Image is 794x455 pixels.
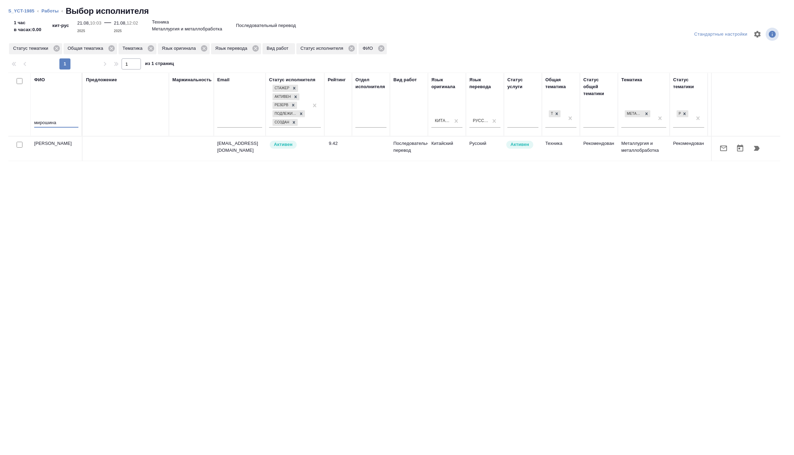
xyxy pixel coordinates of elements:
div: Китайский [435,118,451,124]
p: Язык перевода [215,45,250,52]
p: Техника [152,19,169,26]
p: Язык оригинала [162,45,199,52]
p: Статус исполнителя [300,45,346,52]
div: ФИО [34,76,45,83]
div: Рядовой исполнитель: назначай с учетом рейтинга [269,140,321,149]
div: — [104,17,111,35]
div: Отдел исполнителя [355,76,386,90]
td: Китайский [428,137,466,161]
div: Металлургия и металлобработка [624,110,651,118]
div: split button [692,29,749,40]
div: Создан [272,119,290,126]
p: Последовательный перевод [236,22,296,29]
div: Общая тематика [64,43,117,54]
div: 9.42 [329,140,348,147]
li: ‹ [61,8,63,15]
div: Язык оригинала [158,43,210,54]
div: Стажер, Активен, Резерв, Подлежит внедрению, Создан [272,93,300,101]
div: Язык перевода [469,76,500,90]
a: Работы [41,8,59,13]
div: Техника [548,110,561,118]
div: Стажер [272,85,290,92]
span: Настроить таблицу [749,26,766,43]
p: 10:03 [90,20,102,26]
div: Маржинальность [172,76,212,83]
p: 12:02 [127,20,138,26]
div: Металлургия и металлобработка [625,110,643,118]
div: Email [217,76,229,83]
div: Язык оригинала [431,76,462,90]
nav: breadcrumb [8,6,786,17]
p: Тематика [123,45,145,52]
p: Вид работ [267,45,291,52]
p: ФИО [363,45,375,52]
td: Техника [542,137,580,161]
div: Язык перевода [211,43,261,54]
p: 21.08, [77,20,90,26]
div: Стажер, Активен, Резерв, Подлежит внедрению, Создан [272,118,298,127]
div: Подлежит внедрению [272,110,297,118]
p: 21.08, [114,20,127,26]
div: Общая тематика [545,76,576,90]
div: Стажер, Активен, Резерв, Подлежит внедрению, Создан [272,110,306,118]
div: Вид работ [393,76,417,83]
div: Стажер, Активен, Резерв, Подлежит внедрению, Создан [272,84,299,93]
div: Статус исполнителя [269,76,315,83]
div: Техника [549,110,553,118]
p: [EMAIL_ADDRESS][DOMAIN_NAME] [217,140,262,154]
p: Последовательный перевод [393,140,424,154]
div: Тематика [621,76,642,83]
div: Статус общей тематики [583,76,614,97]
div: ФИО [358,43,387,54]
p: Активен [274,141,293,148]
span: из 1 страниц [145,59,174,69]
input: Выбери исполнителей, чтобы отправить приглашение на работу [17,142,22,148]
p: 1 час [14,19,41,26]
p: Металлургия и металлобработка [621,140,666,154]
div: Рейтинг [328,76,346,83]
td: Рекомендован [580,137,618,161]
td: [PERSON_NAME] [31,137,83,161]
div: Активен [272,93,292,101]
div: Предложение [86,76,117,83]
td: Рекомендован [670,137,708,161]
div: Статус исполнителя [296,43,357,54]
div: Статус услуги [507,76,538,90]
div: Русский [473,118,489,124]
div: Статус тематики [673,76,704,90]
p: Общая тематика [68,45,106,52]
span: Посмотреть информацию [766,28,780,41]
div: Резерв [272,102,289,109]
div: Рекомендован [676,110,689,118]
li: ‹ [37,8,39,15]
p: Статус тематики [13,45,51,52]
h2: Выбор исполнителя [66,6,149,17]
div: Рекомендован [677,110,681,118]
div: Статус тематики [9,43,62,54]
div: Стажер, Активен, Резерв, Подлежит внедрению, Создан [272,101,298,110]
a: S_YCT-1985 [8,8,35,13]
div: Тематика [118,43,156,54]
td: Русский [466,137,504,161]
p: Активен [510,141,529,148]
